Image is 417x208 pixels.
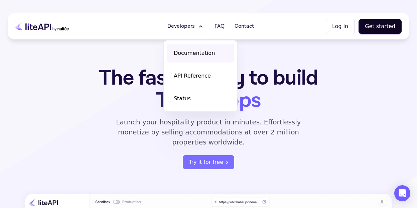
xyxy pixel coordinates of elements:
[174,49,215,57] span: Documentation
[235,22,254,30] span: Contact
[167,44,234,63] a: Documentation
[174,72,211,80] span: API Reference
[359,19,402,34] button: Get started
[183,155,234,169] a: register
[163,20,208,33] button: Developers
[167,22,195,30] span: Developers
[167,67,234,85] a: API Reference
[156,87,261,114] span: Travel Apps
[183,155,234,169] button: Try it for free
[167,89,234,108] a: Status
[78,67,339,112] h1: The fastest way to build
[394,185,410,201] div: Open Intercom Messenger
[174,95,191,103] span: Status
[326,19,355,34] button: Log in
[108,117,309,147] p: Launch your hospitality product in minutes. Effortlessly monetize by selling accommodations at ov...
[215,22,225,30] span: FAQ
[211,20,229,33] a: FAQ
[231,20,258,33] a: Contact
